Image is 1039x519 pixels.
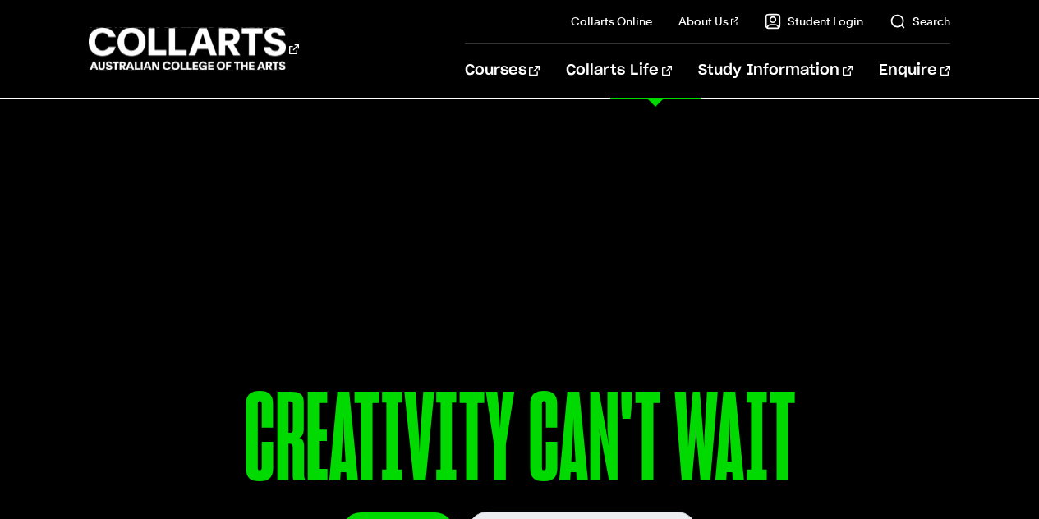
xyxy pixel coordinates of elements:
[765,13,863,30] a: Student Login
[678,13,739,30] a: About Us
[890,13,950,30] a: Search
[89,376,951,512] p: CREATIVITY CAN'T WAIT
[571,13,652,30] a: Collarts Online
[698,44,853,98] a: Study Information
[566,44,672,98] a: Collarts Life
[89,25,299,72] div: Go to homepage
[879,44,950,98] a: Enquire
[465,44,540,98] a: Courses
